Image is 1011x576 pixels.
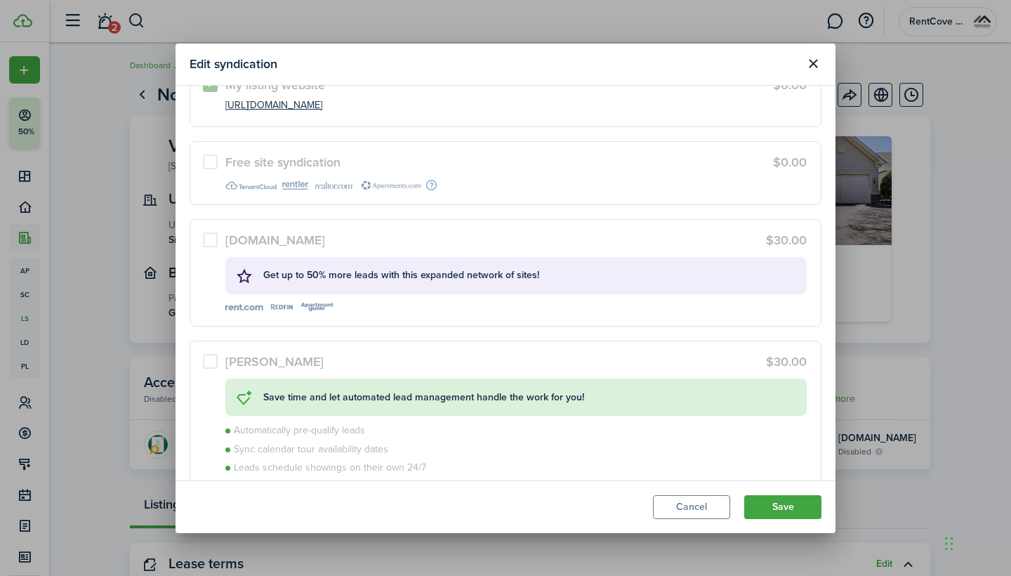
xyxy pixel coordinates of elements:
li: Sync calendar tour availability dates [225,442,807,457]
div: Drag [945,523,953,565]
button: Cancel [653,495,730,519]
i: soft [236,268,253,284]
div: $0.00 [773,156,807,169]
img: TenantCloud [225,181,277,190]
div: Free site syndication [225,156,341,169]
li: Automatically pre-qualify leads [225,423,807,438]
button: Save [744,495,821,519]
div: $30.00 [766,355,807,368]
i: soft [236,389,253,405]
a: [URL][DOMAIN_NAME] [225,98,322,112]
modal-title: Edit syndication [190,51,798,78]
img: Apartments [359,181,424,190]
div: $30.00 [766,234,807,247]
li: Opt for secure self-showings or guided tours [225,478,807,493]
b: Save time and let automated lead management handle the work for you! [263,390,584,405]
div: [DOMAIN_NAME] [225,234,325,247]
img: Rent.com [225,304,264,310]
div: [PERSON_NAME] [225,355,324,368]
button: Close modal [801,52,825,76]
div: $0.00 [773,79,807,91]
div: My listing website [225,79,325,91]
img: Apartment guide [300,303,333,311]
img: Realtor [315,182,354,189]
b: Get up to 50% more leads with this expanded network of sites! [263,268,539,282]
img: Rentler [282,181,309,190]
iframe: Chat Widget [941,509,1011,576]
li: Leads schedule showings on their own 24/7 [225,460,807,475]
img: Redfin [270,304,295,310]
